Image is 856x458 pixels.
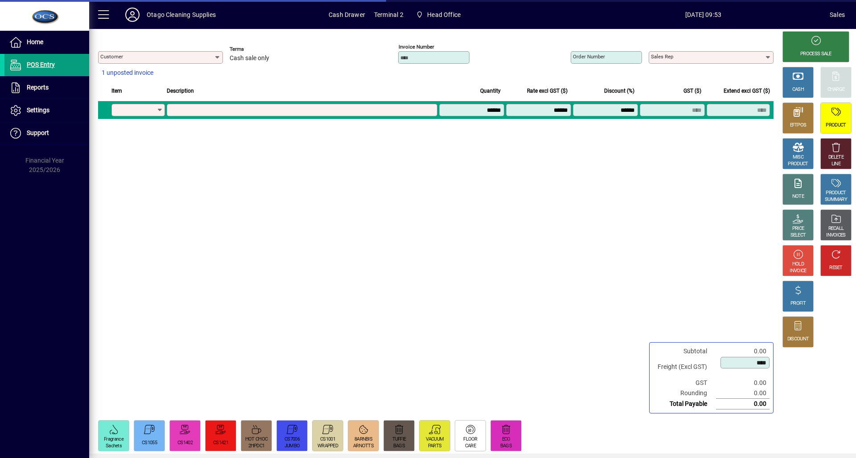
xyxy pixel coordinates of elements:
[788,161,808,168] div: PRODUCT
[653,356,716,378] td: Freight (Excl GST)
[716,399,770,409] td: 0.00
[826,122,846,129] div: PRODUCT
[4,122,89,144] a: Support
[716,378,770,388] td: 0.00
[502,436,510,443] div: ECO
[248,443,265,450] div: 2HPDC1
[683,86,701,96] span: GST ($)
[653,399,716,409] td: Total Payable
[792,261,804,268] div: HOLD
[230,55,269,62] span: Cash sale only
[427,8,461,22] span: Head Office
[653,388,716,399] td: Rounding
[393,443,405,450] div: BAGS
[790,232,806,239] div: SELECT
[111,86,122,96] span: Item
[27,129,49,136] span: Support
[465,443,476,450] div: CARE
[653,378,716,388] td: GST
[167,86,194,96] span: Description
[4,31,89,53] a: Home
[426,436,444,443] div: VACUUM
[790,268,806,274] div: INVOICE
[118,7,147,23] button: Profile
[827,86,845,93] div: CHARGE
[213,440,228,446] div: CS1421
[399,44,434,50] mat-label: Invoice number
[4,99,89,122] a: Settings
[320,436,335,443] div: CS1001
[800,51,831,57] div: PROCESS SALE
[104,436,123,443] div: Fragrance
[329,8,365,22] span: Cash Drawer
[653,346,716,356] td: Subtotal
[500,443,512,450] div: BAGS
[792,86,804,93] div: CASH
[354,436,372,443] div: 8ARNBIS
[829,265,843,271] div: RESET
[793,154,803,161] div: MISC
[284,436,300,443] div: CS7006
[790,300,806,307] div: PROFIT
[828,154,844,161] div: DELETE
[825,196,847,203] div: SUMMARY
[374,8,403,22] span: Terminal 2
[392,436,406,443] div: TUFFIE
[100,53,123,60] mat-label: Customer
[4,77,89,99] a: Reports
[826,190,846,196] div: PRODUCT
[826,232,845,239] div: INVOICES
[98,65,157,81] button: 1 unposted invoice
[716,388,770,399] td: 0.00
[142,440,157,446] div: CS1055
[792,193,804,200] div: NOTE
[428,443,442,450] div: PARTS
[230,46,283,52] span: Terms
[177,440,193,446] div: CS1402
[604,86,634,96] span: Discount (%)
[463,436,477,443] div: FLOOR
[317,443,338,450] div: WRAPPED
[716,346,770,356] td: 0.00
[792,225,804,232] div: PRICE
[245,436,267,443] div: HOT CHOC
[147,8,216,22] div: Otago Cleaning Supplies
[106,443,122,450] div: Sachets
[651,53,673,60] mat-label: Sales rep
[412,7,464,23] span: Head Office
[787,336,809,343] div: DISCOUNT
[724,86,770,96] span: Extend excl GST ($)
[102,68,153,78] span: 1 unposted invoice
[828,225,844,232] div: RECALL
[790,122,807,129] div: EFTPOS
[284,443,300,450] div: JUMBO
[573,53,605,60] mat-label: Order number
[27,38,43,45] span: Home
[527,86,568,96] span: Rate excl GST ($)
[27,61,55,68] span: POS Entry
[27,84,49,91] span: Reports
[480,86,501,96] span: Quantity
[830,8,845,22] div: Sales
[831,161,840,168] div: LINE
[353,443,374,450] div: ARNOTTS
[577,8,830,22] span: [DATE] 09:53
[27,106,49,114] span: Settings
